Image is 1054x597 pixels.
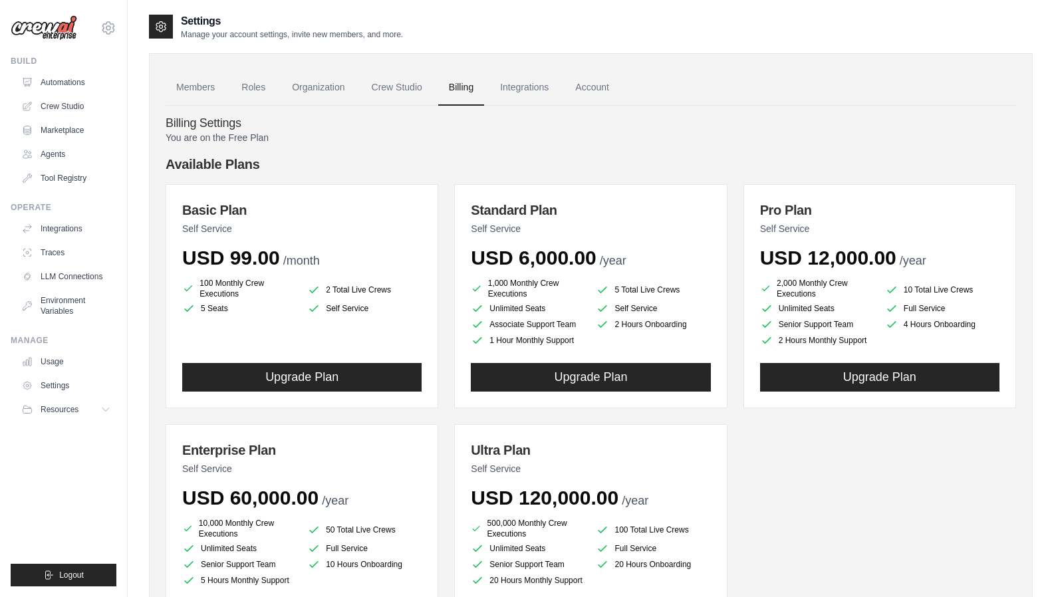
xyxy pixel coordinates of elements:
[59,570,84,580] span: Logout
[182,518,297,539] li: 10,000 Monthly Crew Executions
[471,462,710,475] p: Self Service
[182,441,422,459] h3: Enterprise Plan
[760,334,874,347] li: 2 Hours Monthly Support
[622,494,648,507] span: /year
[283,254,320,267] span: /month
[166,131,1016,144] p: You are on the Free Plan
[471,201,710,219] h3: Standard Plan
[16,242,116,263] a: Traces
[16,144,116,165] a: Agents
[471,558,585,571] li: Senior Support Team
[16,168,116,189] a: Tool Registry
[182,222,422,235] p: Self Service
[322,494,348,507] span: /year
[182,302,297,315] li: 5 Seats
[307,302,422,315] li: Self Service
[760,363,999,392] button: Upgrade Plan
[885,302,999,315] li: Full Service
[307,542,422,555] li: Full Service
[438,70,484,106] a: Billing
[182,247,280,269] span: USD 99.00
[182,542,297,555] li: Unlimited Seats
[166,155,1016,174] h4: Available Plans
[41,404,78,415] span: Resources
[565,70,620,106] a: Account
[182,201,422,219] h3: Basic Plan
[760,302,874,315] li: Unlimited Seats
[471,318,585,331] li: Associate Support Team
[596,558,710,571] li: 20 Hours Onboarding
[471,278,585,299] li: 1,000 Monthly Crew Executions
[471,518,585,539] li: 500,000 Monthly Crew Executions
[11,564,116,586] button: Logout
[182,278,297,299] li: 100 Monthly Crew Executions
[182,363,422,392] button: Upgrade Plan
[760,247,896,269] span: USD 12,000.00
[471,363,710,392] button: Upgrade Plan
[182,558,297,571] li: Senior Support Team
[307,521,422,539] li: 50 Total Live Crews
[760,201,999,219] h3: Pro Plan
[16,218,116,239] a: Integrations
[471,574,585,587] li: 20 Hours Monthly Support
[182,462,422,475] p: Self Service
[471,222,710,235] p: Self Service
[760,278,874,299] li: 2,000 Monthly Crew Executions
[471,302,585,315] li: Unlimited Seats
[182,487,319,509] span: USD 60,000.00
[16,290,116,322] a: Environment Variables
[471,487,618,509] span: USD 120,000.00
[16,96,116,117] a: Crew Studio
[181,29,403,40] p: Manage your account settings, invite new members, and more.
[760,222,999,235] p: Self Service
[166,116,1016,131] h4: Billing Settings
[307,558,422,571] li: 10 Hours Onboarding
[885,281,999,299] li: 10 Total Live Crews
[596,521,710,539] li: 100 Total Live Crews
[16,375,116,396] a: Settings
[16,266,116,287] a: LLM Connections
[182,574,297,587] li: 5 Hours Monthly Support
[11,56,116,66] div: Build
[596,302,710,315] li: Self Service
[11,15,77,41] img: Logo
[16,72,116,93] a: Automations
[231,70,276,106] a: Roles
[11,335,116,346] div: Manage
[471,441,710,459] h3: Ultra Plan
[166,70,225,106] a: Members
[281,70,355,106] a: Organization
[760,318,874,331] li: Senior Support Team
[471,542,585,555] li: Unlimited Seats
[16,351,116,372] a: Usage
[489,70,559,106] a: Integrations
[361,70,433,106] a: Crew Studio
[16,120,116,141] a: Marketplace
[596,318,710,331] li: 2 Hours Onboarding
[471,247,596,269] span: USD 6,000.00
[181,13,403,29] h2: Settings
[885,318,999,331] li: 4 Hours Onboarding
[11,202,116,213] div: Operate
[16,399,116,420] button: Resources
[600,254,626,267] span: /year
[596,281,710,299] li: 5 Total Live Crews
[596,542,710,555] li: Full Service
[471,334,585,347] li: 1 Hour Monthly Support
[900,254,926,267] span: /year
[307,281,422,299] li: 2 Total Live Crews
